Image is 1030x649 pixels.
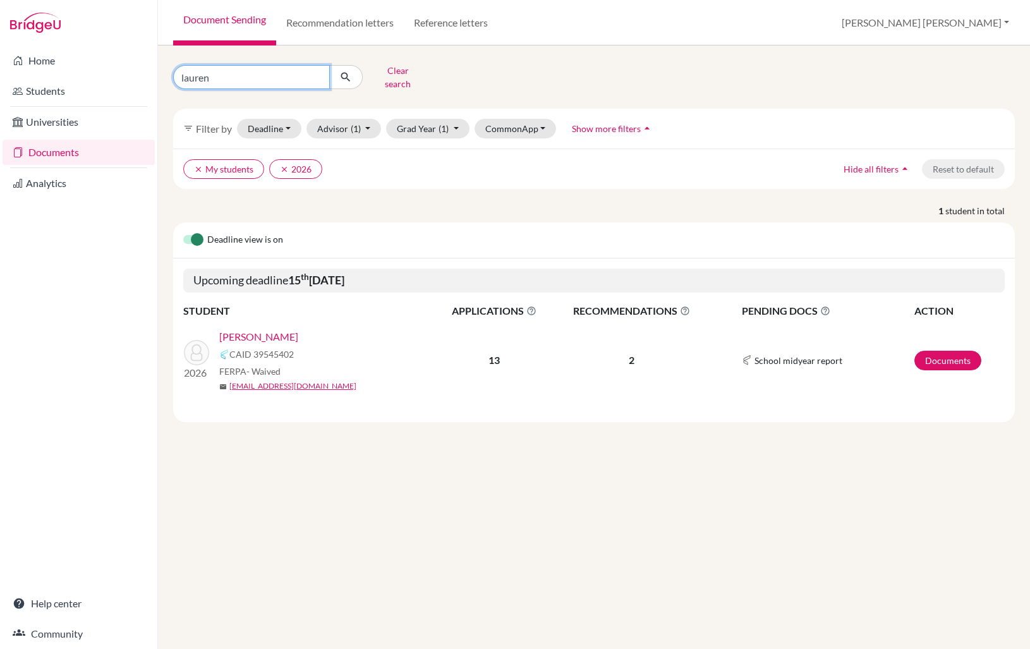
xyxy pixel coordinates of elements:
button: Show more filtersarrow_drop_up [561,119,664,138]
span: School midyear report [754,354,842,367]
button: Advisor(1) [306,119,382,138]
a: Students [3,78,155,104]
i: clear [194,165,203,174]
span: PENDING DOCS [742,303,913,318]
i: arrow_drop_up [899,162,911,175]
b: 15 [DATE] [288,273,344,287]
span: RECOMMENDATIONS [553,303,711,318]
h5: Upcoming deadline [183,269,1005,293]
a: Documents [914,351,981,370]
input: Find student by name... [173,65,330,89]
a: Help center [3,591,155,616]
span: CAID 39545402 [229,348,294,361]
span: Deadline view is on [207,233,283,248]
button: clear2026 [269,159,322,179]
i: filter_list [183,123,193,133]
button: [PERSON_NAME] [PERSON_NAME] [836,11,1015,35]
span: Hide all filters [844,164,899,174]
p: 2 [553,353,711,368]
sup: th [301,272,309,282]
button: Hide all filtersarrow_drop_up [833,159,922,179]
img: Common App logo [219,349,229,360]
a: [EMAIL_ADDRESS][DOMAIN_NAME] [229,380,356,392]
i: clear [280,165,289,174]
button: Clear search [363,61,433,94]
span: (1) [439,123,449,134]
span: Show more filters [572,123,641,134]
b: 13 [488,354,500,366]
a: Universities [3,109,155,135]
i: arrow_drop_up [641,122,653,135]
span: mail [219,383,227,391]
a: Home [3,48,155,73]
img: Cumings, Lauren [184,340,209,365]
span: Filter by [196,123,232,135]
th: STUDENT [183,303,436,319]
p: 2026 [184,365,209,380]
span: student in total [945,204,1015,217]
button: Reset to default [922,159,1005,179]
span: (1) [351,123,361,134]
a: [PERSON_NAME] [219,329,298,344]
button: Deadline [237,119,301,138]
span: - Waived [246,366,281,377]
img: Bridge-U [10,13,61,33]
span: APPLICATIONS [437,303,552,318]
strong: 1 [938,204,945,217]
img: Common App logo [742,355,752,365]
a: Community [3,621,155,646]
button: clearMy students [183,159,264,179]
th: ACTION [914,303,1005,319]
button: Grad Year(1) [386,119,470,138]
a: Documents [3,140,155,165]
button: CommonApp [475,119,557,138]
a: Analytics [3,171,155,196]
span: FERPA [219,365,281,378]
